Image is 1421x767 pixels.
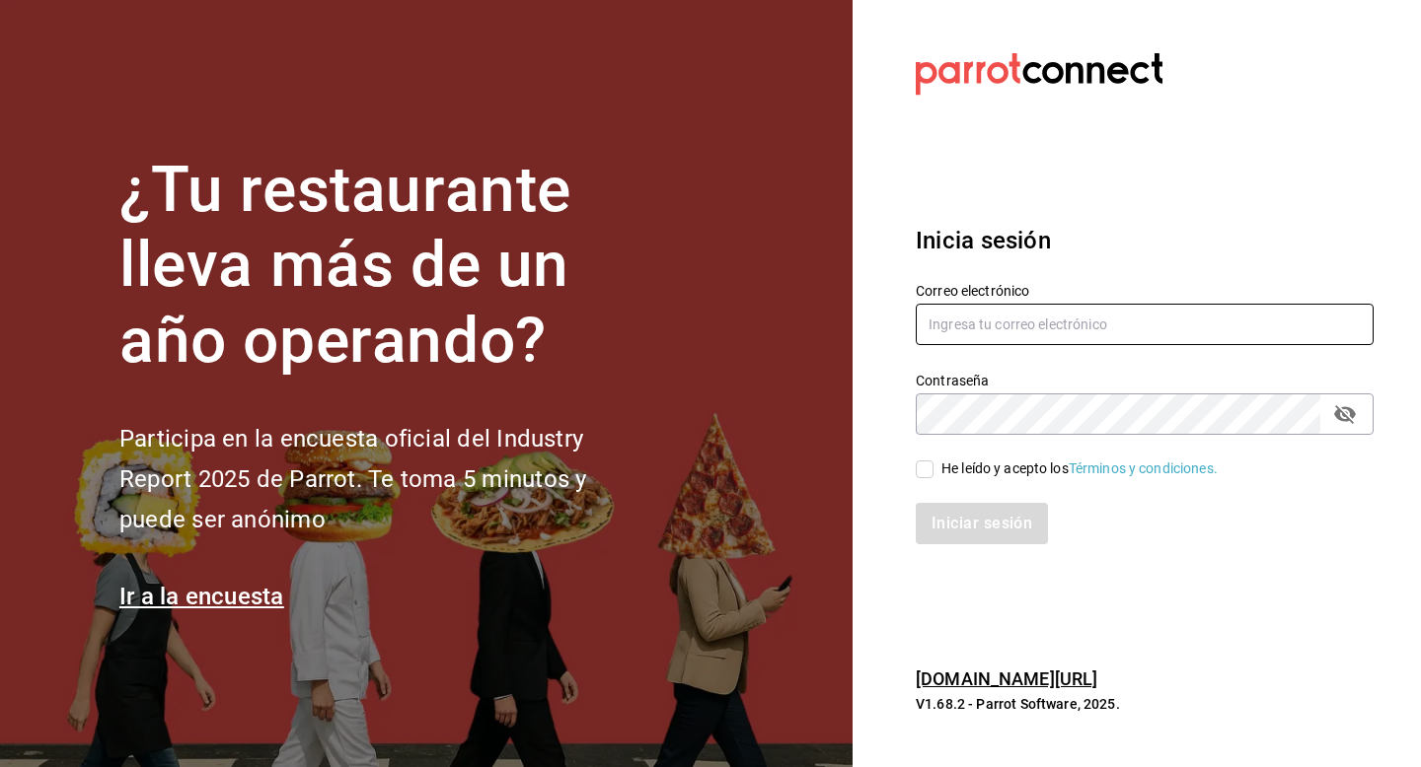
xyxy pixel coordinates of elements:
[119,419,652,539] h2: Participa en la encuesta oficial del Industry Report 2025 de Parrot. Te toma 5 minutos y puede se...
[916,668,1097,689] a: [DOMAIN_NAME][URL]
[119,153,652,380] h1: ¿Tu restaurante lleva más de un año operando?
[916,283,1374,297] label: Correo electrónico
[941,458,1218,479] div: He leído y acepto los
[916,304,1374,345] input: Ingresa tu correo electrónico
[119,583,284,610] a: Ir a la encuesta
[1069,460,1218,476] a: Términos y condiciones.
[1328,397,1362,431] button: passwordField
[916,694,1374,714] p: V1.68.2 - Parrot Software, 2025.
[916,373,1374,386] label: Contraseña
[916,223,1374,258] h3: Inicia sesión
